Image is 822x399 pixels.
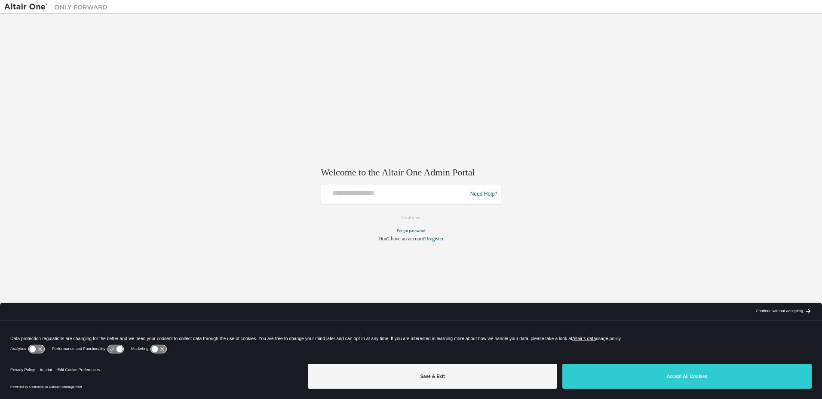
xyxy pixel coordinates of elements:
a: Register [426,236,444,242]
span: Don't have an account? [378,236,426,242]
h2: Welcome to the Altair One Admin Portal [321,166,501,178]
a: Forgot password [397,229,426,233]
img: Altair One [4,3,112,11]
